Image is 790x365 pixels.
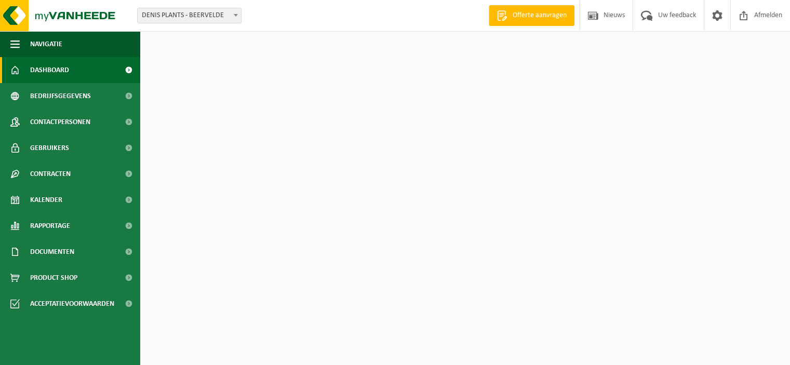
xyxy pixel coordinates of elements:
[489,5,574,26] a: Offerte aanvragen
[30,213,70,239] span: Rapportage
[30,187,62,213] span: Kalender
[30,31,62,57] span: Navigatie
[30,161,71,187] span: Contracten
[30,109,90,135] span: Contactpersonen
[510,10,569,21] span: Offerte aanvragen
[30,265,77,291] span: Product Shop
[137,8,242,23] span: DENIS PLANTS - BEERVELDE
[30,239,74,265] span: Documenten
[30,135,69,161] span: Gebruikers
[30,83,91,109] span: Bedrijfsgegevens
[30,57,69,83] span: Dashboard
[30,291,114,317] span: Acceptatievoorwaarden
[138,8,241,23] span: DENIS PLANTS - BEERVELDE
